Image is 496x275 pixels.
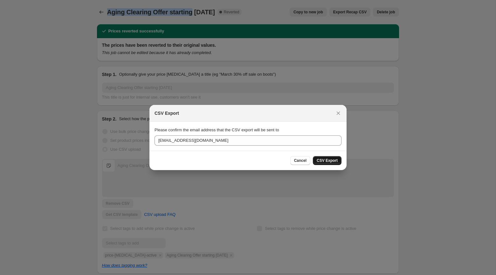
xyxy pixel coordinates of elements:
[294,158,307,163] span: Cancel
[334,109,343,118] button: Close
[155,127,279,132] span: Please confirm the email address that the CSV export will be sent to
[155,110,179,116] h2: CSV Export
[290,156,310,165] button: Cancel
[313,156,341,165] button: CSV Export
[317,158,338,163] span: CSV Export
